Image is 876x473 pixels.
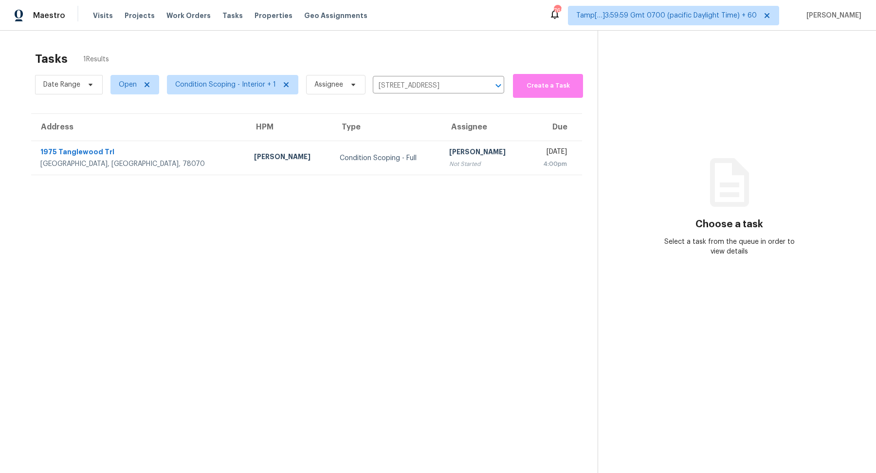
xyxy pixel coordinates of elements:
button: Create a Task [513,74,583,98]
h2: Tasks [35,54,68,64]
span: Create a Task [518,80,578,91]
div: 1975 Tanglewood Trl [40,147,238,159]
th: Due [527,114,582,141]
div: Select a task from the queue in order to view details [664,237,795,256]
span: 1 Results [83,55,109,64]
span: Visits [93,11,113,20]
div: Not Started [449,159,519,169]
span: Tamp[…]3:59:59 Gmt 0700 (pacific Daylight Time) + 60 [576,11,757,20]
div: Condition Scoping - Full [340,153,434,163]
th: Type [332,114,441,141]
span: Projects [125,11,155,20]
div: [GEOGRAPHIC_DATA], [GEOGRAPHIC_DATA], 78070 [40,159,238,169]
span: Tasks [222,12,243,19]
span: Geo Assignments [304,11,367,20]
span: Date Range [43,80,80,90]
span: Properties [255,11,292,20]
th: HPM [246,114,331,141]
div: [DATE] [534,147,567,159]
span: Work Orders [166,11,211,20]
th: Address [31,114,246,141]
span: Open [119,80,137,90]
button: Open [492,79,505,92]
th: Assignee [441,114,527,141]
span: Assignee [314,80,343,90]
div: [PERSON_NAME] [254,152,324,164]
div: [PERSON_NAME] [449,147,519,159]
input: Search by address [373,78,477,93]
div: 768 [554,6,561,16]
span: Condition Scoping - Interior + 1 [175,80,276,90]
div: 4:00pm [534,159,567,169]
h3: Choose a task [695,219,763,229]
span: [PERSON_NAME] [803,11,861,20]
span: Maestro [33,11,65,20]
